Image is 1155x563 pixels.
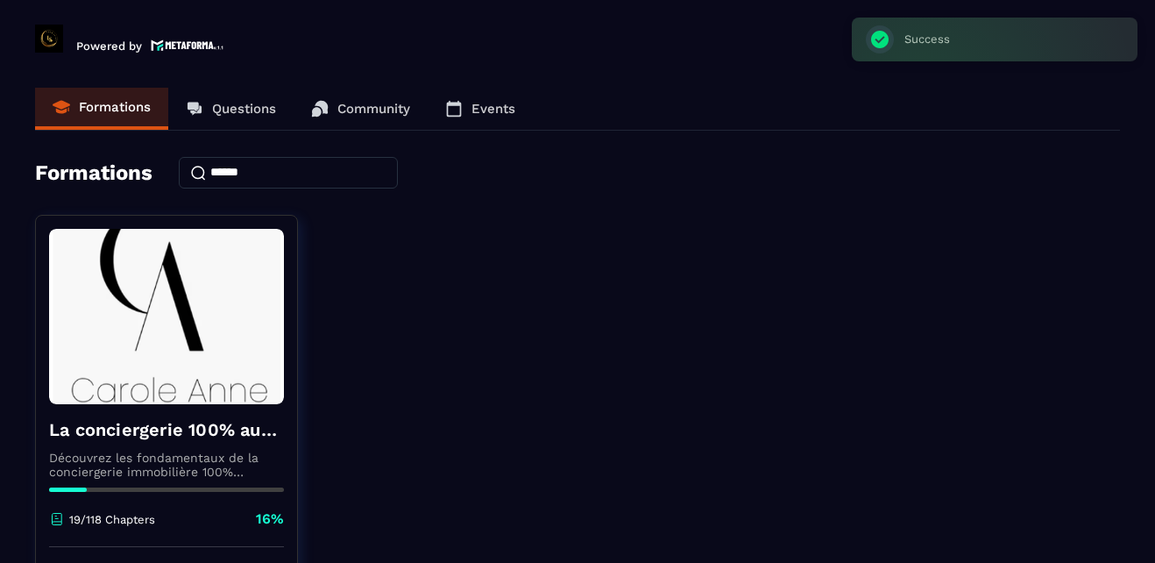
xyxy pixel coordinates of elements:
h4: La conciergerie 100% automatisée [49,417,284,442]
h4: Formations [35,160,152,185]
p: Découvrez les fondamentaux de la conciergerie immobilière 100% automatisée. Cette formation est c... [49,451,284,479]
a: Community [294,88,428,130]
p: 19/118 Chapters [69,513,155,526]
p: Powered by [76,39,142,53]
p: Community [337,101,410,117]
img: logo [151,38,224,53]
a: Questions [168,88,294,130]
p: Formations [79,99,151,115]
img: logo-branding [35,25,63,53]
img: formation-background [49,229,284,404]
p: Events [471,101,515,117]
p: Questions [212,101,276,117]
a: Formations [35,88,168,130]
a: Events [428,88,533,130]
p: 16% [256,510,284,529]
